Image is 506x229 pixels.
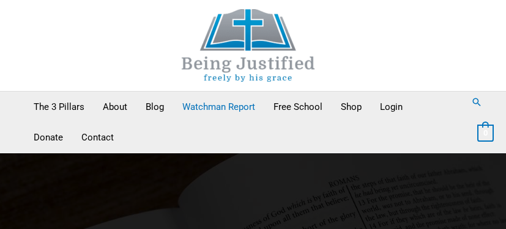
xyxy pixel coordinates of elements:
a: The 3 Pillars [24,92,94,122]
a: Blog [136,92,173,122]
a: Free School [264,92,332,122]
a: View Shopping Cart, empty [477,127,494,138]
nav: Primary Site Navigation [24,92,459,153]
img: Being Justified [157,9,340,82]
span: 0 [483,128,488,137]
a: Login [371,92,412,122]
a: Search button [471,96,482,107]
a: Shop [332,92,371,122]
a: Watchman Report [173,92,264,122]
a: Donate [24,122,72,153]
a: Contact [72,122,123,153]
a: About [94,92,136,122]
